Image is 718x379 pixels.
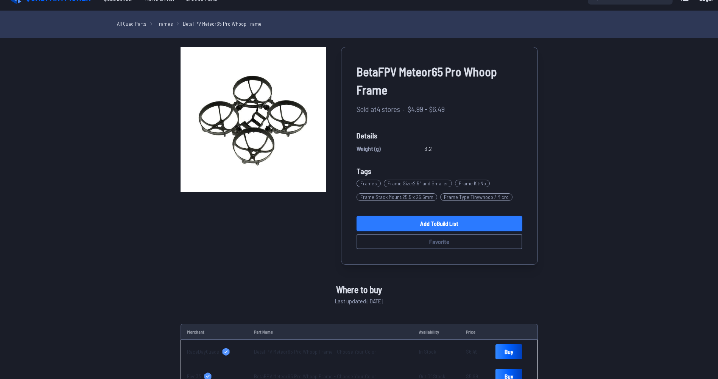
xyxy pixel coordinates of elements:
span: Weight (g) [357,144,381,153]
td: Price [460,324,489,340]
a: BetaFPV Meteor65 Pro Whoop Frame [183,20,262,28]
span: Tags [357,166,371,176]
span: BetaFPV Meteor65 Pro Whoop Frame [357,62,522,99]
button: Favorite [357,234,522,249]
a: Frame Type:Tinywhoop / Micro [440,190,516,204]
span: Frame Stack Mount : 25.5 x 25.5mm [357,193,437,201]
span: Frames [357,180,381,187]
span: Frame Size : 2.5" and Smaller [384,180,452,187]
td: Merchant [181,324,248,340]
a: Frames [156,20,173,28]
span: Frame Type : Tinywhoop / Micro [440,193,512,201]
img: image [181,47,326,192]
a: Frame Size:2.5" and Smaller [384,177,455,190]
td: In Stock [413,340,460,364]
a: BetaFPV Meteor65 Pro Whoop Frame - Choose Your Color [254,348,376,355]
span: Frame Kit : No [455,180,490,187]
td: Availability [413,324,460,340]
span: Details [357,130,522,141]
span: RaceDayQuads [187,348,219,356]
span: · [403,103,405,115]
span: 3.2 [425,144,432,153]
a: Frames [357,177,384,190]
span: Where to buy [336,283,382,297]
td: $6.49 [460,340,489,364]
span: Last updated: [DATE] [335,297,383,306]
a: Frame Stack Mount:25.5 x 25.5mm [357,190,440,204]
a: Buy [495,344,522,359]
a: All Quad Parts [117,20,146,28]
a: Add toBuild List [357,216,522,231]
span: Sold at 4 stores [357,103,400,115]
a: RaceDayQuads [187,348,242,356]
span: $4.99 - $6.49 [408,103,445,115]
a: Frame Kit:No [455,177,493,190]
td: Part Name [248,324,413,340]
